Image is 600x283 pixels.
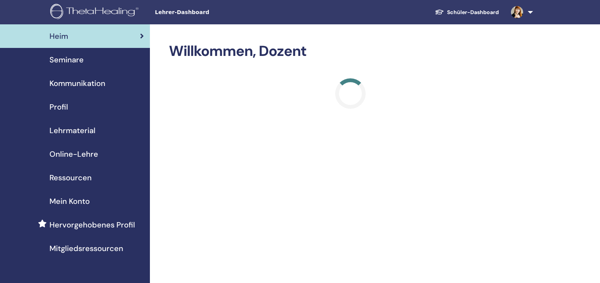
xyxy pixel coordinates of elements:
[50,4,141,21] img: logo.png
[429,5,505,19] a: Schüler-Dashboard
[447,9,499,16] font: Schüler-Dashboard
[49,125,95,136] span: Lehrmaterial
[435,9,444,15] img: graduation-cap-white.svg
[49,172,92,183] span: Ressourcen
[49,78,105,89] span: Kommunikation
[49,196,90,207] span: Mein Konto
[511,6,523,18] img: default.jpg
[169,43,532,60] h2: Willkommen, Dozent
[155,8,269,16] span: Lehrer-Dashboard
[49,54,84,65] span: Seminare
[49,30,68,42] span: Heim
[49,148,98,160] span: Online-Lehre
[49,219,135,231] span: Hervorgehobenes Profil
[49,101,68,113] span: Profil
[49,243,123,254] span: Mitgliedsressourcen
